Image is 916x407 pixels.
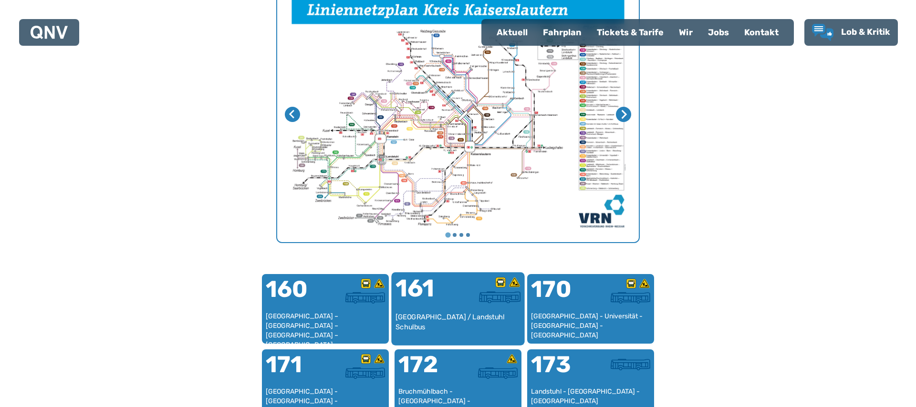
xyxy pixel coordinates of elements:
[812,24,890,41] a: Lob & Kritik
[616,107,631,122] button: Nächste Seite
[589,20,671,45] a: Tickets & Tarife
[531,353,591,387] div: 173
[531,312,650,340] div: [GEOGRAPHIC_DATA] - Universität - [GEOGRAPHIC_DATA] - [GEOGRAPHIC_DATA]
[345,367,385,379] img: Überlandbus
[396,276,458,312] div: 161
[266,312,385,340] div: [GEOGRAPHIC_DATA] – [GEOGRAPHIC_DATA] – [GEOGRAPHIC_DATA] – [GEOGRAPHIC_DATA] – [GEOGRAPHIC_DATA]...
[611,292,650,304] img: Überlandbus
[345,292,385,304] img: Überlandbus
[398,353,458,387] div: 172
[459,233,463,237] button: Gehe zu Seite 3
[700,20,737,45] a: Jobs
[531,278,591,312] div: 170
[285,107,300,122] button: Letzte Seite
[453,233,457,237] button: Gehe zu Seite 2
[478,367,518,379] img: Überlandbus
[841,27,890,37] span: Lob & Kritik
[396,312,521,341] div: [GEOGRAPHIC_DATA] / Landstuhl Schulbus
[31,26,68,39] img: QNV Logo
[489,20,535,45] a: Aktuell
[611,359,650,370] img: Überlandbus
[277,232,639,238] ul: Wählen Sie eine Seite zum Anzeigen
[266,278,325,312] div: 160
[445,233,450,238] button: Gehe zu Seite 1
[31,23,68,42] a: QNV Logo
[466,233,470,237] button: Gehe zu Seite 4
[266,353,325,387] div: 171
[535,20,589,45] a: Fahrplan
[671,20,700,45] a: Wir
[737,20,786,45] a: Kontakt
[479,291,520,303] img: Überlandbus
